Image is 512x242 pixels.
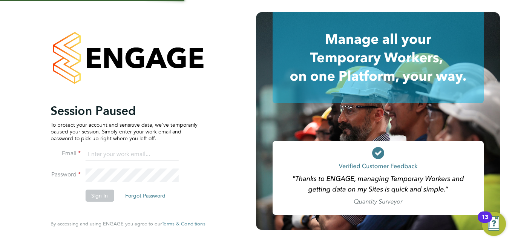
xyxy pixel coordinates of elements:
h2: Session Paused [51,103,198,118]
button: Forgot Password [119,190,172,202]
p: To protect your account and sensitive data, we've temporarily paused your session. Simply enter y... [51,121,198,142]
span: By accessing and using ENGAGE you agree to our [51,221,205,227]
button: Sign In [85,190,114,202]
button: Open Resource Center, 13 new notifications [482,212,506,236]
span: Terms & Conditions [162,221,205,227]
label: Password [51,171,81,179]
input: Enter your work email... [85,148,178,161]
div: 13 [481,217,488,227]
label: Email [51,150,81,158]
a: Terms & Conditions [162,221,205,227]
